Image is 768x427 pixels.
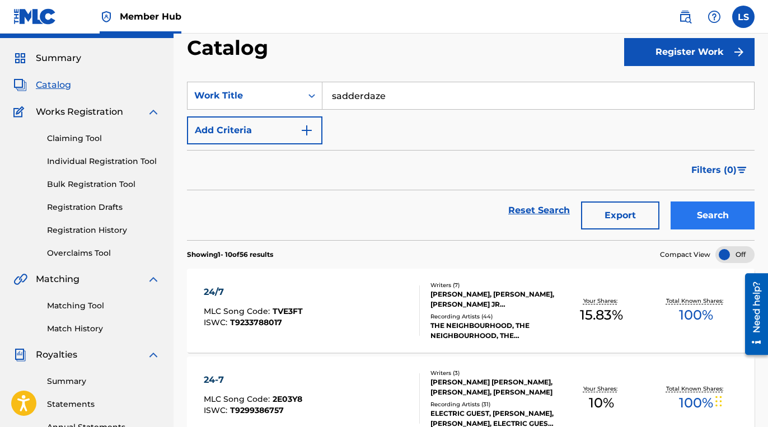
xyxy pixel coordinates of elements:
[732,6,755,28] div: User Menu
[589,393,614,413] span: 10 %
[47,156,160,167] a: Individual Registration Tool
[36,78,71,92] span: Catalog
[737,167,747,173] img: filter
[47,323,160,335] a: Match History
[36,273,79,286] span: Matching
[430,281,555,289] div: Writers ( 7 )
[230,317,282,327] span: T9233788017
[204,285,303,299] div: 24/7
[230,405,284,415] span: T9299386757
[732,45,746,59] img: f7272a7cc735f4ea7f67.svg
[666,384,726,393] p: Total Known Shares:
[204,306,273,316] span: MLC Song Code :
[581,201,659,229] button: Export
[13,78,71,92] a: CatalogCatalog
[120,10,181,23] span: Member Hub
[13,78,27,92] img: Catalog
[580,305,623,325] span: 15.83 %
[47,376,160,387] a: Summary
[430,312,555,321] div: Recording Artists ( 44 )
[147,348,160,362] img: expand
[47,224,160,236] a: Registration History
[36,105,123,119] span: Works Registration
[708,10,721,24] img: help
[204,317,230,327] span: ISWC :
[194,89,295,102] div: Work Title
[583,384,620,393] p: Your Shares:
[100,10,113,24] img: Top Rightsholder
[187,269,755,353] a: 24/7MLC Song Code:TVE3FTISWC:T9233788017Writers (7)[PERSON_NAME], [PERSON_NAME], [PERSON_NAME] JR...
[503,198,575,223] a: Reset Search
[13,348,27,362] img: Royalties
[430,321,555,341] div: THE NEIGHBOURHOOD, THE NEIGHBOURHOOD, THE NEIGHBOURHOOD, THE NEIGHBOURHOOD, THE NEIGHBOURHOOD
[36,51,81,65] span: Summary
[204,373,302,387] div: 24-7
[273,394,302,404] span: 2E03Y8
[47,300,160,312] a: Matching Tool
[147,273,160,286] img: expand
[430,289,555,309] div: [PERSON_NAME], [PERSON_NAME], [PERSON_NAME] JR [PERSON_NAME] [PERSON_NAME], [PERSON_NAME], [PERSO...
[660,250,710,260] span: Compact View
[737,269,768,359] iframe: Resource Center
[679,393,713,413] span: 100 %
[47,179,160,190] a: Bulk Registration Tool
[300,124,313,137] img: 9d2ae6d4665cec9f34b9.svg
[430,369,555,377] div: Writers ( 3 )
[13,273,27,286] img: Matching
[13,105,28,119] img: Works Registration
[13,51,81,65] a: SummarySummary
[678,10,692,24] img: search
[715,384,722,418] div: Drag
[47,133,160,144] a: Claiming Tool
[691,163,737,177] span: Filters ( 0 )
[685,156,755,184] button: Filters (0)
[666,297,726,305] p: Total Known Shares:
[36,348,77,362] span: Royalties
[204,394,273,404] span: MLC Song Code :
[583,297,620,305] p: Your Shares:
[273,306,303,316] span: TVE3FT
[47,247,160,259] a: Overclaims Tool
[430,400,555,409] div: Recording Artists ( 31 )
[187,116,322,144] button: Add Criteria
[187,35,274,60] h2: Catalog
[13,51,27,65] img: Summary
[624,38,755,66] button: Register Work
[679,305,713,325] span: 100 %
[671,201,755,229] button: Search
[674,6,696,28] a: Public Search
[47,201,160,213] a: Registration Drafts
[430,377,555,397] div: [PERSON_NAME] [PERSON_NAME], [PERSON_NAME], [PERSON_NAME]
[712,373,768,427] iframe: Chat Widget
[703,6,725,28] div: Help
[147,105,160,119] img: expand
[13,8,57,25] img: MLC Logo
[187,82,755,240] form: Search Form
[204,405,230,415] span: ISWC :
[47,398,160,410] a: Statements
[187,250,273,260] p: Showing 1 - 10 of 56 results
